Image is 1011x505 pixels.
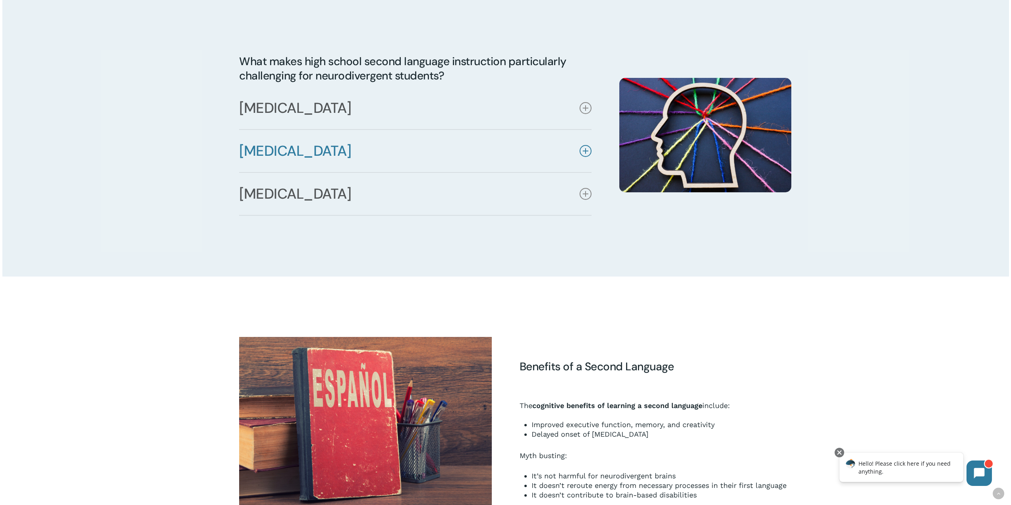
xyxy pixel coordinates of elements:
[520,401,792,410] div: The include:
[532,420,792,430] li: Improved executive function, memory, and creativity
[239,130,592,172] a: [MEDICAL_DATA]
[520,360,792,374] h4: Benefits of a Second Language
[239,87,592,129] a: [MEDICAL_DATA]
[619,78,791,193] img: The,Outline,Of,Head,And,Connected,Colored,Threads,Symbolize,Neurodiversity,
[532,471,792,481] li: It’s not harmful for neurodivergent brains
[239,173,592,215] a: [MEDICAL_DATA]
[239,54,592,83] h4: What makes high school second language instruction particularly challenging for neurodivergent st...
[532,430,792,439] li: Delayed onset of [MEDICAL_DATA]
[520,451,792,471] p: Myth busting:
[532,490,792,500] li: It doesn’t contribute to brain-based disabilities
[831,446,1000,494] iframe: Chatbot
[532,401,702,410] strong: cognitive benefits of learning a second language
[532,481,792,490] li: It doesn’t reroute energy from necessary processes in their first language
